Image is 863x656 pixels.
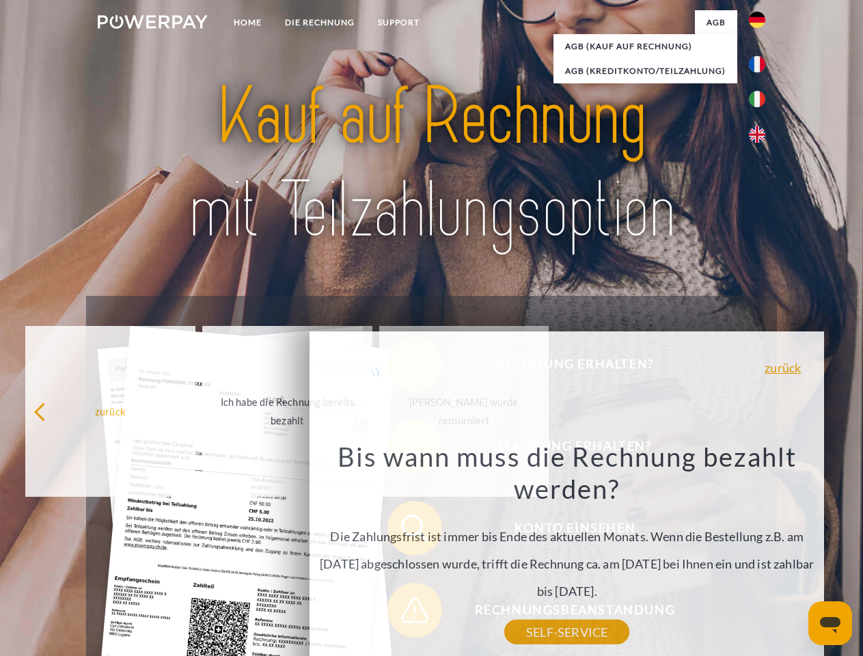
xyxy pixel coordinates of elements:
img: en [749,126,765,143]
a: SELF-SERVICE [504,620,629,644]
iframe: Schaltfläche zum Öffnen des Messaging-Fensters [808,601,852,645]
img: fr [749,56,765,72]
img: logo-powerpay-white.svg [98,15,208,29]
a: zurück [765,361,801,374]
div: Ich habe die Rechnung bereits bezahlt [210,393,364,430]
a: AGB (Kauf auf Rechnung) [553,34,737,59]
img: title-powerpay_de.svg [131,66,732,262]
img: de [749,12,765,28]
img: it [749,91,765,107]
a: AGB (Kreditkonto/Teilzahlung) [553,59,737,83]
a: SUPPORT [366,10,431,35]
a: DIE RECHNUNG [273,10,366,35]
a: Home [222,10,273,35]
h3: Bis wann muss die Rechnung bezahlt werden? [318,440,817,506]
div: Die Zahlungsfrist ist immer bis Ende des aktuellen Monats. Wenn die Bestellung z.B. am [DATE] abg... [318,440,817,632]
a: agb [695,10,737,35]
div: zurück [33,402,187,420]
